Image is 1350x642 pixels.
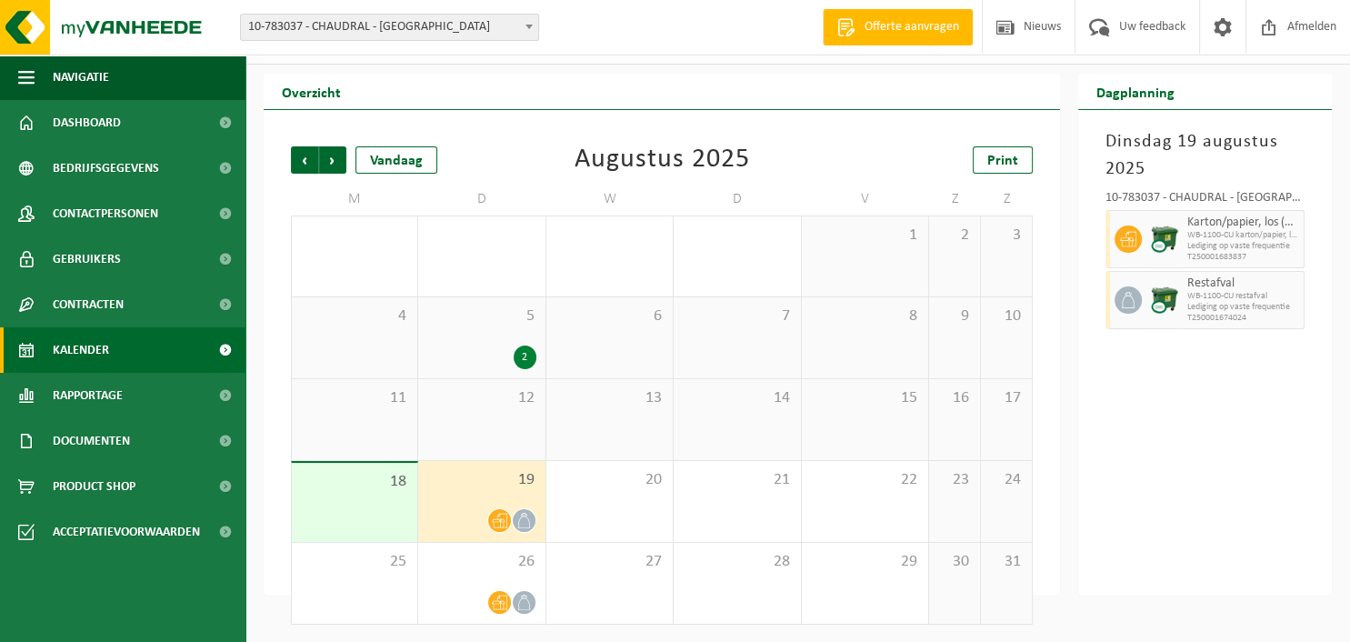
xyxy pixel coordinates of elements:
[929,183,981,216] td: Z
[1078,74,1193,109] h2: Dagplanning
[301,552,408,572] span: 25
[53,191,158,236] span: Contactpersonen
[555,388,664,408] span: 13
[575,146,750,174] div: Augustus 2025
[990,306,1023,326] span: 10
[1187,291,1299,302] span: WB-1100-CU restafval
[319,146,346,174] span: Volgende
[1105,128,1305,183] h3: Dinsdag 19 augustus 2025
[53,464,135,509] span: Product Shop
[301,388,408,408] span: 11
[811,552,919,572] span: 29
[240,14,539,41] span: 10-783037 - CHAUDRAL - GENT
[301,306,408,326] span: 4
[938,306,971,326] span: 9
[938,226,971,246] span: 2
[683,306,791,326] span: 7
[241,15,538,40] span: 10-783037 - CHAUDRAL - GENT
[514,346,536,369] div: 2
[1151,226,1178,253] img: WB-1100-CU
[811,226,919,246] span: 1
[418,183,545,216] td: D
[990,470,1023,490] span: 24
[811,306,919,326] span: 8
[555,552,664,572] span: 27
[53,55,109,100] span: Navigatie
[981,183,1033,216] td: Z
[990,388,1023,408] span: 17
[264,74,359,109] h2: Overzicht
[860,18,964,36] span: Offerte aanvragen
[53,145,159,191] span: Bedrijfsgegevens
[938,552,971,572] span: 30
[555,306,664,326] span: 6
[1187,216,1299,230] span: Karton/papier, los (bedrijven)
[427,388,535,408] span: 12
[683,470,791,490] span: 21
[291,183,418,216] td: M
[973,146,1033,174] a: Print
[546,183,674,216] td: W
[990,226,1023,246] span: 3
[427,470,535,490] span: 19
[355,146,437,174] div: Vandaag
[683,552,791,572] span: 28
[1187,276,1299,291] span: Restafval
[1187,302,1299,313] span: Lediging op vaste frequentie
[802,183,929,216] td: V
[1187,230,1299,241] span: WB-1100-CU karton/papier, los (bedrijven)
[987,154,1018,168] span: Print
[938,388,971,408] span: 16
[301,472,408,492] span: 18
[823,9,973,45] a: Offerte aanvragen
[53,327,109,373] span: Kalender
[811,388,919,408] span: 15
[1105,192,1305,210] div: 10-783037 - CHAUDRAL - [GEOGRAPHIC_DATA]
[674,183,801,216] td: D
[811,470,919,490] span: 22
[555,470,664,490] span: 20
[1187,252,1299,263] span: T250001683837
[53,509,200,555] span: Acceptatievoorwaarden
[1187,313,1299,324] span: T250001674024
[427,552,535,572] span: 26
[1151,286,1178,314] img: WB-1100-CU
[1187,241,1299,252] span: Lediging op vaste frequentie
[427,306,535,326] span: 5
[291,146,318,174] span: Vorige
[53,236,121,282] span: Gebruikers
[53,282,124,327] span: Contracten
[683,388,791,408] span: 14
[990,552,1023,572] span: 31
[53,373,123,418] span: Rapportage
[53,100,121,145] span: Dashboard
[53,418,130,464] span: Documenten
[938,470,971,490] span: 23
